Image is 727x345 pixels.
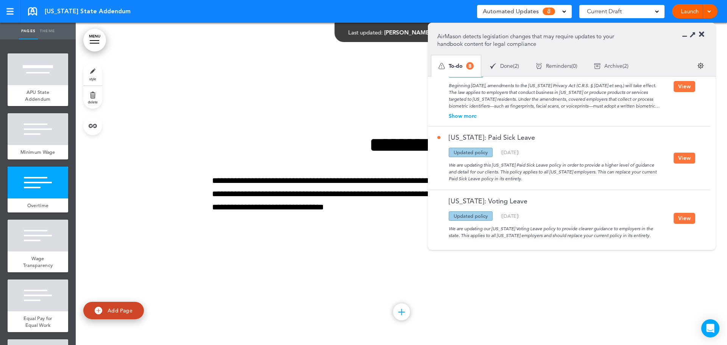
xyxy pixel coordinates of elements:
[449,63,463,69] span: To-do
[8,85,68,106] a: APU State Addendum
[674,81,695,92] button: View
[587,6,622,17] span: Current Draft
[501,150,519,155] div: ( )
[449,148,493,157] div: Updated policy
[45,7,131,16] span: [US_STATE] State Addendum
[437,113,674,119] div: Show more
[501,214,519,219] div: ( )
[83,302,144,320] a: Add Page
[678,4,702,19] a: Launch
[604,63,622,69] span: Archive
[437,157,674,182] div: We are updating this [US_STATE] Paid Sick Leave policy in order to provide a higher level of guid...
[23,315,53,328] span: Equal Pay for Equal Work
[701,319,719,337] div: Open Intercom Messenger
[348,30,455,35] div: —
[515,63,518,69] span: 2
[527,56,586,76] div: ( )
[624,63,627,69] span: 2
[8,251,68,272] a: Wage Transparency
[483,6,539,17] span: Automated Updates
[8,145,68,159] a: Minimum Wage
[19,23,38,39] a: Pages
[500,63,513,69] span: Done
[437,33,626,48] p: AirMason detects legislation changes that may require updates to your handbook content for legal ...
[83,29,106,52] a: MENU
[20,149,55,155] span: Minimum Wage
[88,100,98,104] span: delete
[25,89,50,102] span: APU State Addendum
[502,149,518,155] span: [DATE]
[437,134,535,141] a: [US_STATE]: Paid Sick Leave
[437,221,674,239] div: We are updating our [US_STATE] Voting Leave policy to provide clearer guidance to employers in th...
[83,63,102,86] a: style
[466,62,474,70] span: 8
[546,63,571,69] span: Reminders
[108,307,133,314] span: Add Page
[384,29,431,36] span: [PERSON_NAME]
[674,213,695,224] button: View
[23,255,53,269] span: Wage Transparency
[674,153,695,164] button: View
[38,23,57,39] a: Theme
[586,56,637,76] div: ( )
[697,62,704,69] img: settings.svg
[8,311,68,332] a: Equal Pay for Equal Work
[543,8,555,15] span: 8
[437,78,674,109] div: Beginning [DATE], amendments to the [US_STATE] Privacy Act (C.R.S. § [DATE] et seq.) will take ef...
[27,202,48,209] span: Overtime
[573,63,576,69] span: 0
[95,307,102,314] img: add.svg
[490,63,496,69] img: apu_icons_done.svg
[536,63,542,69] img: apu_icons_remind.svg
[482,56,527,76] div: ( )
[449,211,493,221] div: Updated policy
[437,198,527,205] a: [US_STATE]: Voting Leave
[438,63,445,69] img: apu_icons_todo.svg
[594,63,601,69] img: apu_icons_archive.svg
[348,29,383,36] span: Last updated:
[89,76,96,81] span: style
[8,198,68,213] a: Overtime
[83,86,102,109] a: delete
[502,213,518,219] span: [DATE]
